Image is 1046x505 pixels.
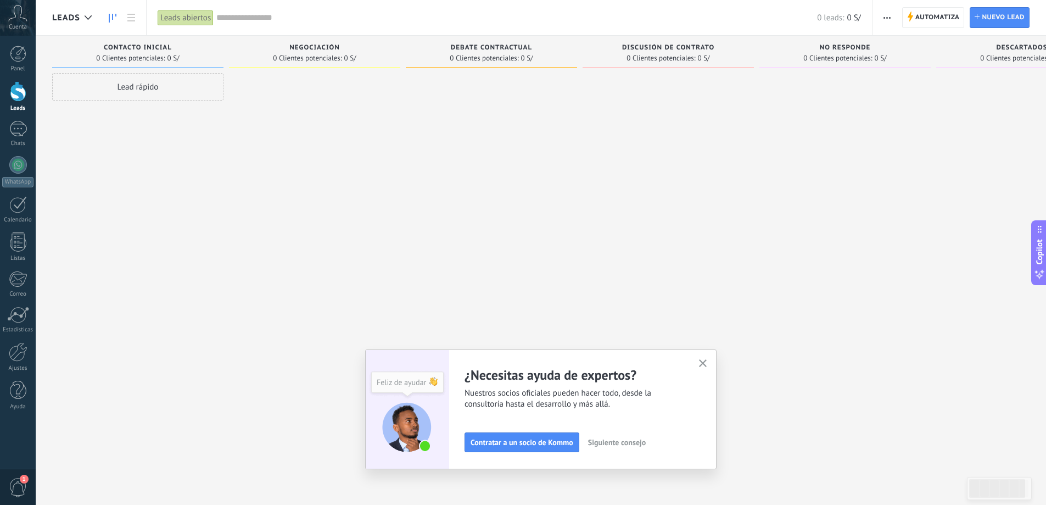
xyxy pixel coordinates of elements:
div: Discusión de contrato [588,44,748,53]
span: Debate contractual [451,44,532,52]
span: 0 leads: [817,13,844,23]
button: Siguiente consejo [583,434,651,451]
span: Contratar a un socio de Kommo [471,439,573,446]
div: no responde [765,44,925,53]
span: 0 S/ [875,55,887,62]
span: 0 Clientes potenciales: [627,55,695,62]
a: Leads [103,7,122,29]
div: Chats [2,140,34,147]
div: Debate contractual [411,44,572,53]
div: Ayuda [2,403,34,410]
span: 0 Clientes potenciales: [803,55,872,62]
div: Leads abiertos [158,10,214,26]
a: Automatiza [902,7,965,28]
span: 0 Clientes potenciales: [96,55,165,62]
span: 0 S/ [847,13,860,23]
div: Lead rápido [52,73,223,101]
span: 0 S/ [344,55,356,62]
span: 0 Clientes potenciales: [450,55,518,62]
span: no responde [820,44,871,52]
button: Contratar a un socio de Kommo [465,432,579,452]
a: Nuevo lead [970,7,1030,28]
span: Negociación [289,44,340,52]
span: Nuestros socios oficiales pueden hacer todo, desde la consultoría hasta el desarrollo y más allá. [465,388,685,410]
button: Más [879,7,895,28]
span: 0 Clientes potenciales: [273,55,342,62]
div: Estadísticas [2,326,34,334]
span: Siguiente consejo [588,439,646,446]
span: Automatiza [915,8,960,27]
div: WhatsApp [2,177,33,187]
span: Nuevo lead [982,8,1025,27]
h2: ¿Necesitas ayuda de expertos? [465,367,685,384]
div: Negociación [234,44,395,53]
span: 0 S/ [521,55,533,62]
a: Lista [122,7,141,29]
span: Contacto inicial [104,44,172,52]
div: Listas [2,255,34,262]
span: Discusión de contrato [622,44,714,52]
div: Calendario [2,217,34,224]
div: Contacto inicial [58,44,218,53]
span: Leads [52,13,80,23]
span: 0 S/ [698,55,710,62]
span: 0 S/ [167,55,180,62]
span: Cuenta [9,24,27,31]
span: 1 [20,475,29,484]
div: Panel [2,65,34,73]
div: Correo [2,291,34,298]
div: Ajustes [2,365,34,372]
span: Copilot [1034,239,1045,264]
div: Leads [2,105,34,112]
